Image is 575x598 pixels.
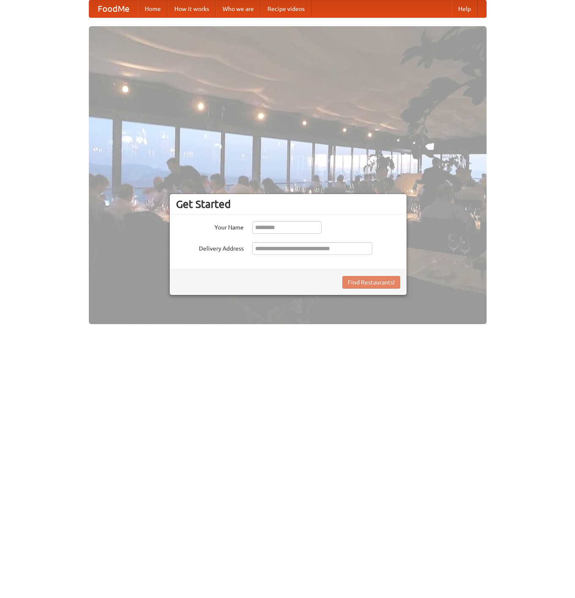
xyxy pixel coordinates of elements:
[176,221,244,232] label: Your Name
[176,242,244,253] label: Delivery Address
[261,0,311,17] a: Recipe videos
[216,0,261,17] a: Who we are
[89,0,138,17] a: FoodMe
[168,0,216,17] a: How it works
[176,198,400,210] h3: Get Started
[451,0,478,17] a: Help
[342,276,400,289] button: Find Restaurants!
[138,0,168,17] a: Home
